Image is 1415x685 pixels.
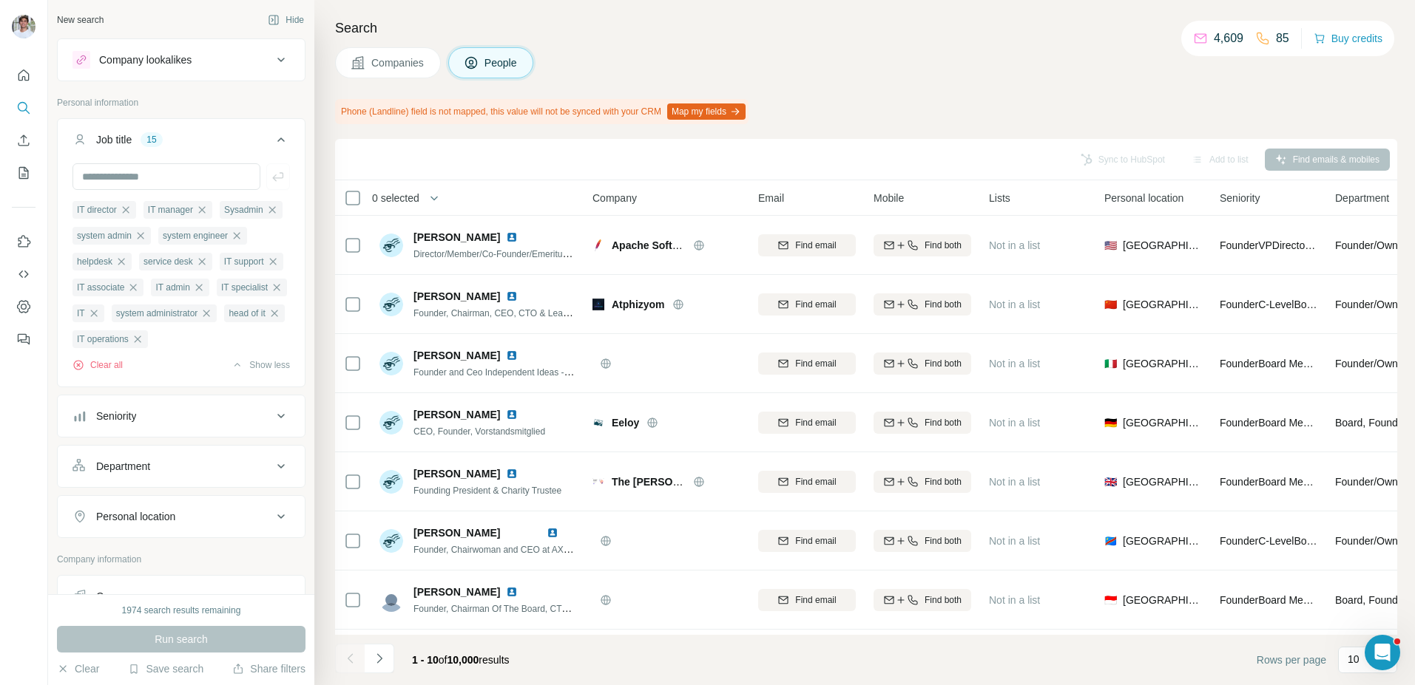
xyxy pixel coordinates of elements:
button: Dashboard [12,293,36,320]
span: Lists [989,191,1010,205]
img: Logo of The Troy Anderson Team [592,478,604,484]
span: IT associate [77,281,124,294]
img: Avatar [379,293,403,316]
span: [PERSON_NAME] [413,527,500,539]
span: Find email [795,416,836,429]
button: Clear [57,661,99,676]
span: helpdesk [77,255,112,268]
img: Logo of Atphizyom [592,299,604,310]
span: The [PERSON_NAME] Team [612,476,749,488]
p: Company information [57,553,305,566]
span: Find both [925,239,962,252]
span: Founder VP Director Board Member [1220,239,1377,251]
img: Avatar [379,234,403,257]
span: Eeloy [612,415,639,430]
span: Find email [795,298,836,311]
img: LinkedIn logo [506,409,518,420]
span: Founding President & Charity Trustee [413,485,561,496]
span: 1 - 10 [412,654,439,666]
span: Not in a list [989,358,1040,369]
button: My lists [12,160,36,186]
button: Find both [874,412,971,434]
span: 🇩🇪 [1104,415,1117,430]
div: Phone (Landline) field is not mapped, this value will not be synced with your CRM [335,99,749,124]
span: system admin [77,229,132,242]
button: Map my fields [667,103,746,120]
button: Share filters [232,661,305,676]
span: 10,000 [448,654,479,666]
span: 🇨🇩 [1104,534,1117,548]
button: Company lookalikes [58,42,305,78]
button: Company [58,579,305,614]
button: Find both [874,471,971,493]
div: Seniority [96,409,136,423]
h4: Search [335,18,1397,38]
span: [PERSON_NAME] [413,348,500,363]
span: Find both [925,298,962,311]
img: LinkedIn logo [547,527,558,539]
span: Not in a list [989,476,1040,488]
p: 85 [1276,30,1289,47]
div: Personal location [96,509,175,524]
span: People [484,55,519,70]
button: Find email [758,293,856,316]
button: Find both [874,352,971,375]
span: Department [1335,191,1389,205]
button: Seniority [58,398,305,434]
span: Companies [371,55,425,70]
img: LinkedIn logo [506,468,518,480]
img: Avatar [379,352,403,375]
span: 🇨🇳 [1104,297,1117,312]
button: Buy credits [1314,28,1382,49]
button: Use Surfe API [12,261,36,287]
span: Find both [925,534,962,548]
span: [GEOGRAPHIC_DATA] [1123,415,1202,430]
span: IT specialist [221,281,268,294]
span: system administrator [116,307,198,320]
div: Department [96,459,150,474]
div: Company lookalikes [99,52,192,67]
span: IT [77,307,85,320]
span: [GEOGRAPHIC_DATA] [1123,356,1202,371]
span: Find email [795,534,836,548]
button: Search [12,95,36,121]
button: Show less [232,358,290,372]
img: Avatar [379,588,403,612]
span: Find email [795,593,836,607]
span: Mobile [874,191,904,205]
img: Avatar [12,15,36,38]
span: Founder, Chairman, CEO, CTO & Lead Architect [Master Of The MetaMultiverse [413,307,729,318]
span: Find email [795,475,836,488]
span: service desk [143,255,193,268]
span: IT operations [77,333,129,346]
span: Find email [795,357,836,370]
span: Find both [925,475,962,488]
span: Rows per page [1257,652,1326,667]
span: [GEOGRAPHIC_DATA] [1123,474,1202,489]
span: [GEOGRAPHIC_DATA] [1123,593,1202,607]
button: Find email [758,530,856,552]
span: IT support [224,255,264,268]
button: Use Surfe on LinkedIn [12,228,36,255]
span: 🇺🇸 [1104,238,1117,253]
span: Company [592,191,637,205]
img: Logo of Apache Software Foundation [592,239,604,251]
button: Find email [758,412,856,434]
button: Personal location [58,499,305,534]
span: Not in a list [989,239,1040,251]
span: IT director [77,203,117,217]
span: Sysadmin [224,203,263,217]
span: Not in a list [989,594,1040,606]
img: Avatar [379,411,403,434]
span: IT admin [155,281,189,294]
span: CEO, Founder, Vorstandsmitglied [413,426,545,437]
span: Seniority [1220,191,1260,205]
span: [GEOGRAPHIC_DATA] [1123,297,1202,312]
span: [PERSON_NAME] [413,407,500,422]
span: Atphizyom [612,297,665,312]
span: Not in a list [989,299,1040,310]
span: of [439,654,448,666]
div: Company [96,589,141,604]
span: Founder Board Member C-Level [1220,358,1362,369]
button: Clear all [72,358,123,372]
